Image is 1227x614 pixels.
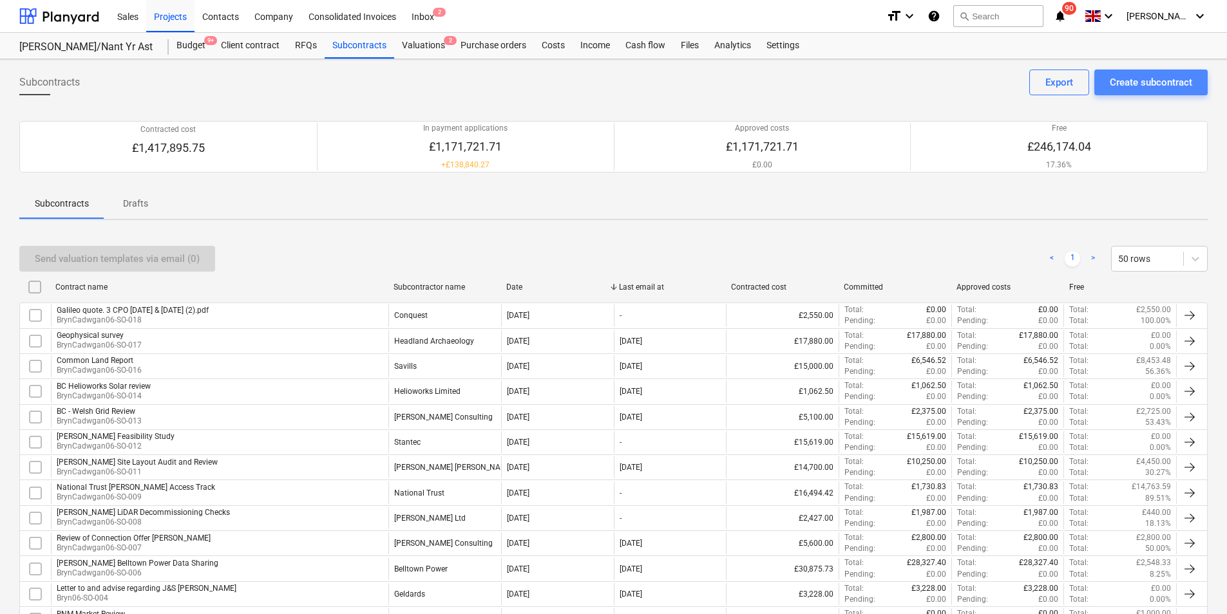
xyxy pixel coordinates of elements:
[1085,251,1101,266] a: Next page
[726,304,839,326] div: £2,550.00
[1023,406,1058,417] p: £2,375.00
[394,33,453,59] a: Valuations2
[957,355,976,366] p: Total :
[844,569,875,580] p: Pending :
[394,564,448,573] div: Belltown Power
[507,564,529,573] div: [DATE]
[957,594,988,605] p: Pending :
[907,330,946,341] p: £17,880.00
[957,330,976,341] p: Total :
[57,458,218,467] div: [PERSON_NAME] Site Layout Audit and Review
[673,33,707,59] a: Files
[57,492,215,503] p: BrynCadwgan06-SO-009
[957,518,988,529] p: Pending :
[1101,8,1116,24] i: keyboard_arrow_down
[1151,380,1171,391] p: £0.00
[620,514,622,523] div: -
[959,11,969,21] span: search
[620,362,642,371] div: [DATE]
[911,532,946,543] p: £2,800.00
[926,341,946,352] p: £0.00
[1038,366,1058,377] p: £0.00
[1019,456,1058,467] p: £10,250.00
[35,197,89,210] p: Subcontracts
[620,311,622,320] div: -
[507,539,529,548] div: [DATE]
[1136,557,1171,568] p: £2,548.33
[911,355,946,366] p: £6,546.52
[394,514,466,523] div: Dulas Ltd
[1019,557,1058,568] p: £28,327.40
[1150,569,1171,580] p: 8.25%
[911,507,946,518] p: £1,987.00
[1069,532,1089,543] p: Total :
[844,304,864,315] p: Total :
[132,124,205,135] p: Contracted cost
[726,139,799,154] p: £1,171,721.71
[619,283,721,292] div: Last email at
[507,413,529,422] div: [DATE]
[844,481,864,492] p: Total :
[620,590,642,599] div: [DATE]
[957,569,988,580] p: Pending :
[707,33,759,59] a: Analytics
[433,8,446,17] span: 2
[844,532,864,543] p: Total :
[844,583,864,594] p: Total :
[1023,355,1058,366] p: £6,546.52
[902,8,917,24] i: keyboard_arrow_down
[1069,456,1089,467] p: Total :
[57,534,211,543] div: Review of Connection Offer [PERSON_NAME]
[844,493,875,504] p: Pending :
[507,590,529,599] div: [DATE]
[1145,366,1171,377] p: 56.36%
[1094,70,1208,95] button: Create subcontract
[1069,366,1089,377] p: Total :
[1045,74,1073,91] div: Export
[1132,481,1171,492] p: £14,763.59
[1069,330,1089,341] p: Total :
[1069,431,1089,442] p: Total :
[1038,417,1058,428] p: £0.00
[57,568,218,579] p: BrynCadwgan06-SO-006
[120,197,151,210] p: Drafts
[1110,74,1192,91] div: Create subcontract
[507,438,529,447] div: [DATE]
[444,36,457,45] span: 2
[907,557,946,568] p: £28,327.40
[507,337,529,346] div: [DATE]
[453,33,534,59] div: Purchase orders
[1069,481,1089,492] p: Total :
[907,431,946,442] p: £15,619.00
[507,362,529,371] div: [DATE]
[844,406,864,417] p: Total :
[57,382,151,391] div: BC Helioworks Solar review
[1136,355,1171,366] p: £8,453.48
[726,355,839,377] div: £15,000.00
[844,283,946,292] div: Committed
[394,590,425,599] div: Geldards
[1136,304,1171,315] p: £2,550.00
[57,559,218,568] div: [PERSON_NAME] Belltown Power Data Sharing
[926,467,946,478] p: £0.00
[726,456,839,478] div: £14,700.00
[844,557,864,568] p: Total :
[957,467,988,478] p: Pending :
[926,315,946,326] p: £0.00
[620,463,642,472] div: [DATE]
[726,507,839,529] div: £2,427.00
[1145,467,1171,478] p: 30.27%
[620,337,642,346] div: [DATE]
[1069,557,1089,568] p: Total :
[957,406,976,417] p: Total :
[506,283,609,292] div: Date
[620,488,622,498] div: -
[844,431,864,442] p: Total :
[1145,543,1171,554] p: 50.00%
[1038,304,1058,315] p: £0.00
[394,387,461,396] div: Helioworks Limited
[1069,507,1089,518] p: Total :
[759,33,807,59] div: Settings
[573,33,618,59] a: Income
[1038,467,1058,478] p: £0.00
